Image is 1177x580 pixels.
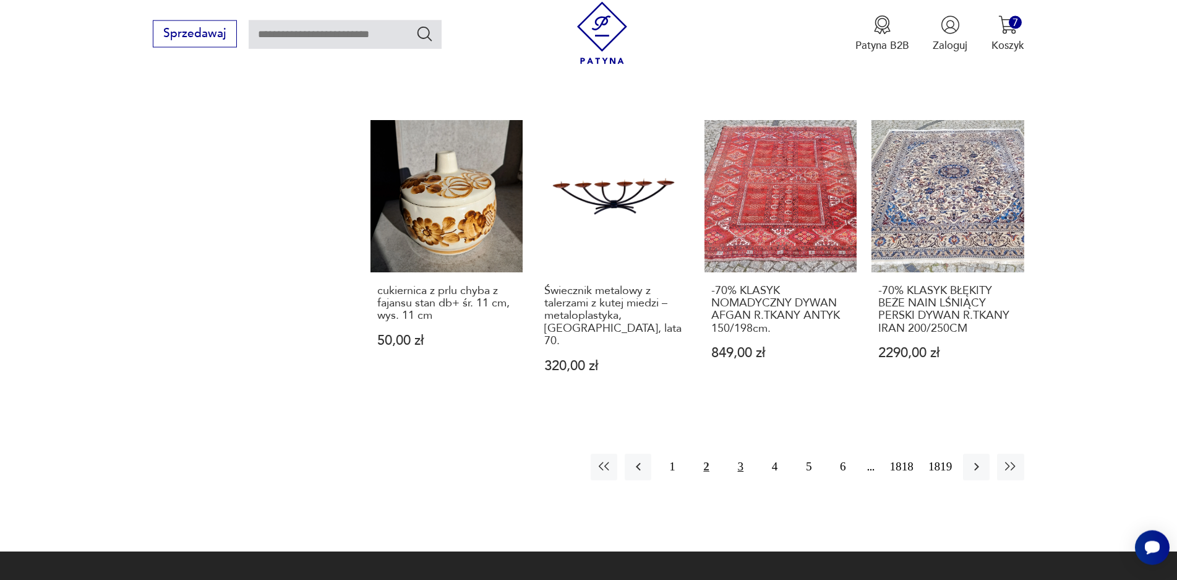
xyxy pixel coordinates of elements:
[377,334,516,347] p: 50,00 zł
[941,15,960,35] img: Ikonka użytkownika
[370,120,523,401] a: cukiernica z prlu chyba z fajansu stan db+ śr. 11 cm, wys. 11 cmcukiernica z prlu chyba z fajansu...
[416,25,434,43] button: Szukaj
[377,285,516,322] h3: cukiernica z prlu chyba z fajansu stan db+ śr. 11 cm, wys. 11 cm
[711,347,850,360] p: 849,00 zł
[727,454,754,480] button: 3
[153,30,236,40] a: Sprzedawaj
[761,454,788,480] button: 4
[991,38,1024,53] p: Koszyk
[829,454,856,480] button: 6
[855,15,909,53] a: Ikona medaluPatyna B2B
[998,15,1017,35] img: Ikona koszyka
[693,454,720,480] button: 2
[886,454,917,480] button: 1818
[711,285,850,335] h3: -70% KLASYK NOMADYCZNY DYWAN AFGAN R.TKANY ANTYK 150/198cm.
[1009,16,1022,29] div: 7
[704,120,857,401] a: -70% KLASYK NOMADYCZNY DYWAN AFGAN R.TKANY ANTYK 150/198cm.-70% KLASYK NOMADYCZNY DYWAN AFGAN R.T...
[153,20,236,48] button: Sprzedawaj
[537,120,690,401] a: Świecznik metalowy z talerzami z kutej miedzi – metaloplastyka, Skandynawia, lata 70.Świecznik me...
[544,285,683,348] h3: Świecznik metalowy z talerzami z kutej miedzi – metaloplastyka, [GEOGRAPHIC_DATA], lata 70.
[933,15,967,53] button: Zaloguj
[991,15,1024,53] button: 7Koszyk
[855,15,909,53] button: Patyna B2B
[659,454,685,480] button: 1
[878,347,1017,360] p: 2290,00 zł
[871,120,1024,401] a: -70% KLASYK BŁĘKITY BEŻE NAIN LŚNIĄCY PERSKI DYWAN R.TKANY IRAN 200/250CM-70% KLASYK BŁĘKITY BEŻE...
[855,38,909,53] p: Patyna B2B
[878,285,1017,335] h3: -70% KLASYK BŁĘKITY BEŻE NAIN LŚNIĄCY PERSKI DYWAN R.TKANY IRAN 200/250CM
[933,38,967,53] p: Zaloguj
[795,454,822,480] button: 5
[544,360,683,373] p: 320,00 zł
[873,15,892,35] img: Ikona medalu
[925,454,956,480] button: 1819
[1135,530,1170,565] iframe: Smartsupp widget button
[571,2,633,64] img: Patyna - sklep z meblami i dekoracjami vintage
